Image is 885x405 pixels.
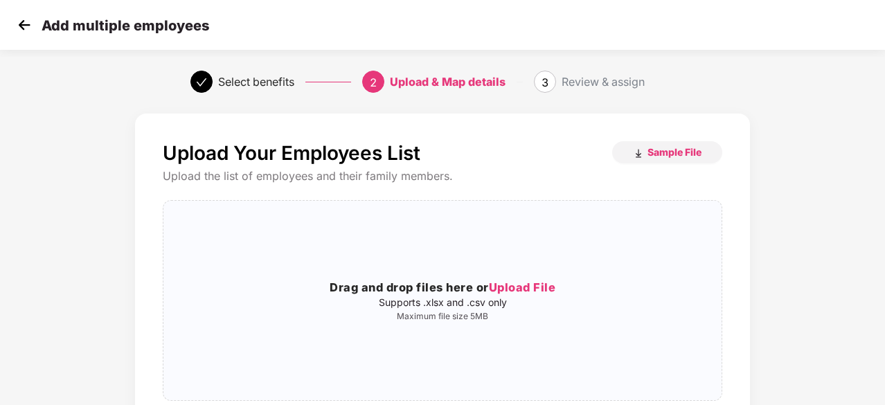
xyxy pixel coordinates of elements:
[163,201,722,400] span: Drag and drop files here orUpload FileSupports .xlsx and .csv onlyMaximum file size 5MB
[163,311,722,322] p: Maximum file size 5MB
[163,297,722,308] p: Supports .xlsx and .csv only
[390,71,506,93] div: Upload & Map details
[542,75,548,89] span: 3
[218,71,294,93] div: Select benefits
[562,71,645,93] div: Review & assign
[612,141,722,163] button: Sample File
[633,148,644,159] img: download_icon
[647,145,701,159] span: Sample File
[370,75,377,89] span: 2
[163,279,722,297] h3: Drag and drop files here or
[489,280,556,294] span: Upload File
[196,77,207,88] span: check
[163,169,722,183] div: Upload the list of employees and their family members.
[42,17,209,34] p: Add multiple employees
[14,15,35,35] img: svg+xml;base64,PHN2ZyB4bWxucz0iaHR0cDovL3d3dy53My5vcmcvMjAwMC9zdmciIHdpZHRoPSIzMCIgaGVpZ2h0PSIzMC...
[163,141,420,165] p: Upload Your Employees List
